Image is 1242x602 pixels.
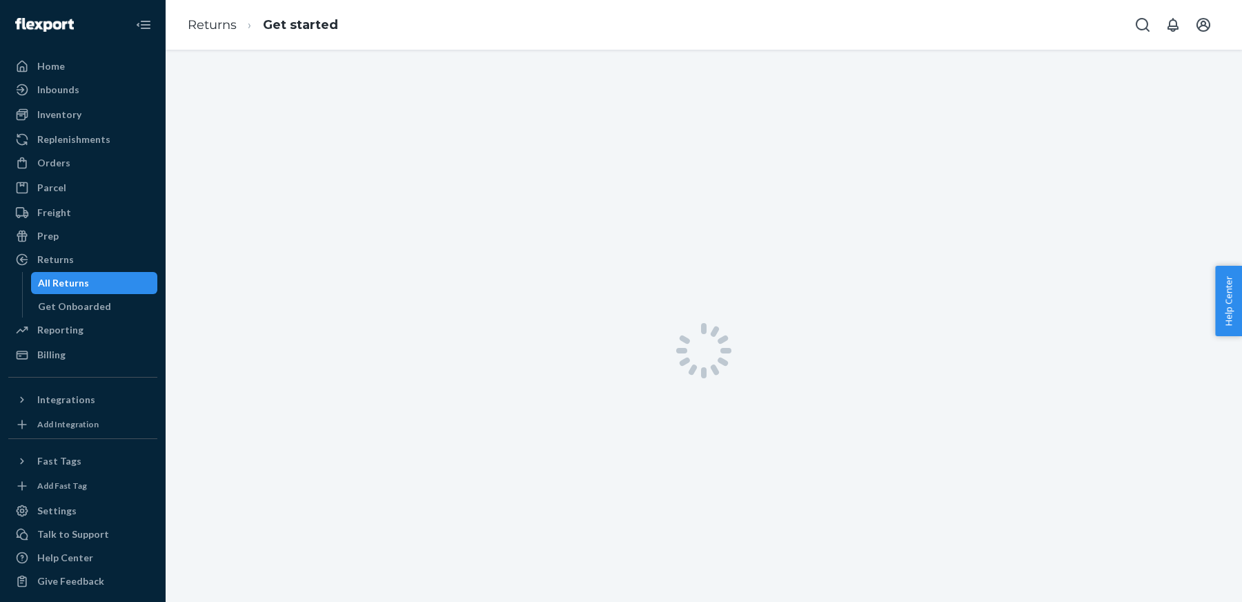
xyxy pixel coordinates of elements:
[37,59,65,73] div: Home
[8,225,157,247] a: Prep
[1190,11,1217,39] button: Open account menu
[31,295,158,318] a: Get Onboarded
[263,17,338,32] a: Get started
[31,272,158,294] a: All Returns
[37,454,81,468] div: Fast Tags
[37,206,71,220] div: Freight
[1159,11,1187,39] button: Open notifications
[8,55,157,77] a: Home
[37,156,70,170] div: Orders
[37,181,66,195] div: Parcel
[8,319,157,341] a: Reporting
[1215,266,1242,336] button: Help Center
[37,393,95,407] div: Integrations
[37,253,74,266] div: Returns
[37,574,104,588] div: Give Feedback
[8,128,157,150] a: Replenishments
[37,348,66,362] div: Billing
[8,547,157,569] a: Help Center
[37,229,59,243] div: Prep
[38,276,89,290] div: All Returns
[37,527,109,541] div: Talk to Support
[8,389,157,411] button: Integrations
[37,83,79,97] div: Inbounds
[130,11,157,39] button: Close Navigation
[8,523,157,545] a: Talk to Support
[8,177,157,199] a: Parcel
[8,104,157,126] a: Inventory
[8,249,157,271] a: Returns
[8,152,157,174] a: Orders
[37,418,99,430] div: Add Integration
[37,108,81,122] div: Inventory
[188,17,237,32] a: Returns
[8,570,157,592] button: Give Feedback
[8,416,157,433] a: Add Integration
[37,551,93,565] div: Help Center
[15,18,74,32] img: Flexport logo
[1129,11,1156,39] button: Open Search Box
[38,300,111,313] div: Get Onboarded
[8,478,157,494] a: Add Fast Tag
[8,202,157,224] a: Freight
[37,480,87,492] div: Add Fast Tag
[8,79,157,101] a: Inbounds
[177,5,349,46] ol: breadcrumbs
[37,323,83,337] div: Reporting
[8,344,157,366] a: Billing
[37,504,77,518] div: Settings
[8,450,157,472] button: Fast Tags
[8,500,157,522] a: Settings
[37,133,110,146] div: Replenishments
